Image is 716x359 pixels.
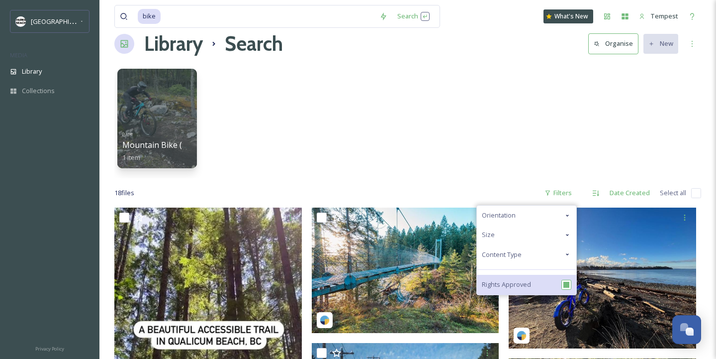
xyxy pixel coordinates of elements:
h1: Search [225,29,283,59]
span: Content Type [482,250,522,259]
span: Library [22,67,42,76]
span: Rights Approved [482,280,531,289]
span: [GEOGRAPHIC_DATA] Tourism [31,16,120,26]
span: Orientation [482,211,516,220]
button: Open Chat [672,315,701,344]
span: June [122,130,133,137]
span: Collections [22,86,55,96]
a: JuneMountain Bike (Hammerfest)1 item [122,128,231,162]
span: Tempest [650,11,678,20]
img: thejimgrievegroup_18115211728270642.jpg [312,208,499,333]
span: Mountain Bike (Hammerfest) [122,139,231,150]
span: bike [138,9,161,23]
img: barkechoebikes_18004963729552294.jpg [509,208,696,349]
img: parks%20beach.jpg [16,16,26,26]
div: Search [392,6,435,26]
a: Library [144,29,203,59]
button: New [643,34,678,53]
img: snapsea-logo.png [320,315,330,325]
span: 1 item [122,153,140,162]
button: Organise [588,33,638,54]
div: Filters [539,183,577,203]
div: Date Created [605,183,655,203]
span: 18 file s [114,188,134,198]
a: Organise [588,33,643,54]
a: What's New [543,9,593,23]
span: Privacy Policy [35,346,64,352]
a: Privacy Policy [35,342,64,354]
span: MEDIA [10,51,27,59]
span: Select all [660,188,686,198]
img: snapsea-logo.png [517,331,527,341]
span: Size [482,230,495,239]
a: Tempest [634,6,683,26]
